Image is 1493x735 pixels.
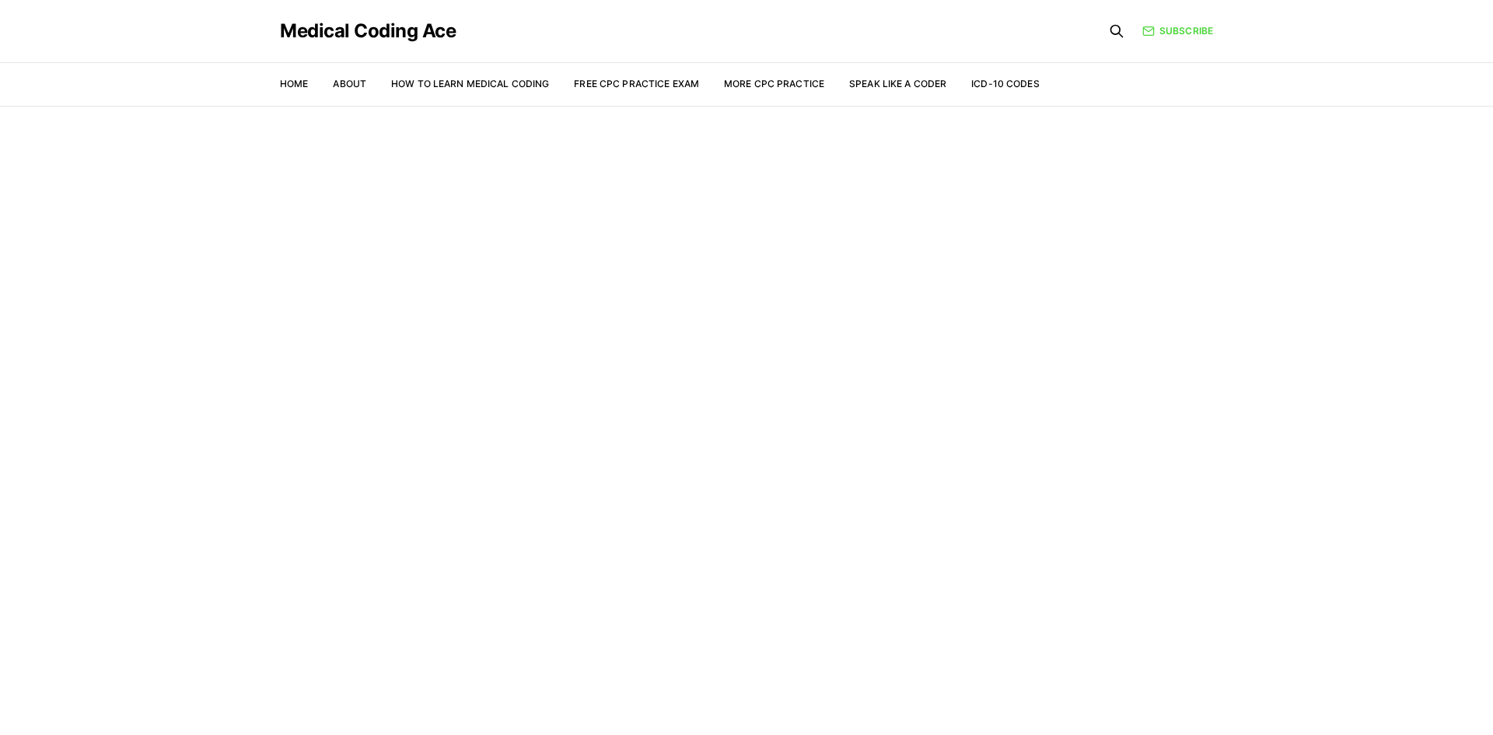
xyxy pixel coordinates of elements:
[333,78,366,89] a: About
[849,78,946,89] a: Speak Like a Coder
[391,78,549,89] a: How to Learn Medical Coding
[971,78,1039,89] a: ICD-10 Codes
[1142,24,1213,38] a: Subscribe
[280,78,308,89] a: Home
[724,78,824,89] a: More CPC Practice
[574,78,699,89] a: Free CPC Practice Exam
[280,22,456,40] a: Medical Coding Ace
